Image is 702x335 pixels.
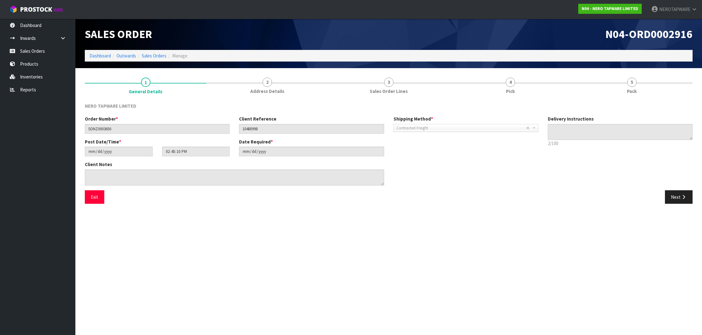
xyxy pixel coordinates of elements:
button: Next [665,190,693,204]
span: ProStock [20,5,52,14]
p: 2/100 [548,140,693,147]
span: General Details [85,98,693,208]
label: Order Number [85,116,118,122]
img: cube-alt.png [9,5,17,13]
span: Sales Order Lines [370,88,408,95]
span: 5 [627,78,637,87]
strong: N04 - NERO TAPWARE LIMITED [582,6,638,11]
span: 4 [506,78,515,87]
a: Dashboard [90,53,111,59]
input: Client Reference [239,124,384,134]
a: Outwards [117,53,136,59]
a: Sales Orders [142,53,166,59]
span: 3 [384,78,394,87]
span: Manage [172,53,188,59]
label: Client Reference [239,116,276,122]
label: Post Date/Time [85,138,121,145]
label: Delivery Instructions [548,116,594,122]
span: General Details [129,88,162,95]
span: Sales Order [85,27,152,41]
span: 1 [141,78,150,87]
span: NEROTAPWARE [659,6,690,12]
small: WMS [53,7,63,13]
span: Contracted Freight [396,124,526,132]
span: Pick [506,88,515,95]
input: Order Number [85,124,230,134]
span: NERO TAPWARE LIMITED [85,103,136,109]
span: N04-ORD0002916 [605,27,693,41]
button: Exit [85,190,104,204]
span: Address Details [250,88,284,95]
span: Pack [627,88,637,95]
label: Date Required [239,138,273,145]
span: 2 [263,78,272,87]
label: Client Notes [85,161,112,168]
label: Shipping Method [394,116,433,122]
